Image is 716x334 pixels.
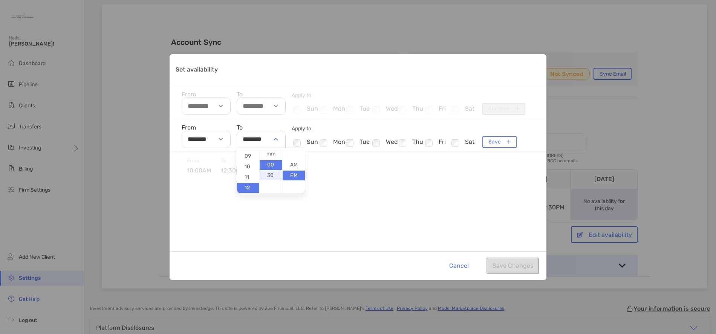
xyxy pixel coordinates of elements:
[482,136,517,148] button: Save
[237,183,259,193] li: 12
[237,124,286,131] label: To
[283,160,305,170] li: AM
[237,162,259,172] li: 10
[260,160,282,170] li: 00
[292,125,311,132] span: Apply to
[274,138,278,140] img: select-arrow
[237,151,259,161] li: 09
[182,124,231,131] label: From
[219,138,223,140] img: select-arrow
[450,138,476,148] li: sat
[219,105,223,107] img: select-arrow
[318,138,344,148] li: mon
[237,172,259,182] li: 11
[397,138,424,148] li: thu
[274,105,278,107] img: select-arrow
[260,171,282,180] li: 30
[443,258,474,274] button: Cancel
[176,65,218,74] p: Set availability
[371,138,397,148] li: wed
[283,171,305,180] li: PM
[292,138,318,148] li: sun
[424,138,450,148] li: fri
[170,54,546,280] div: Set availability
[344,138,371,148] li: tue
